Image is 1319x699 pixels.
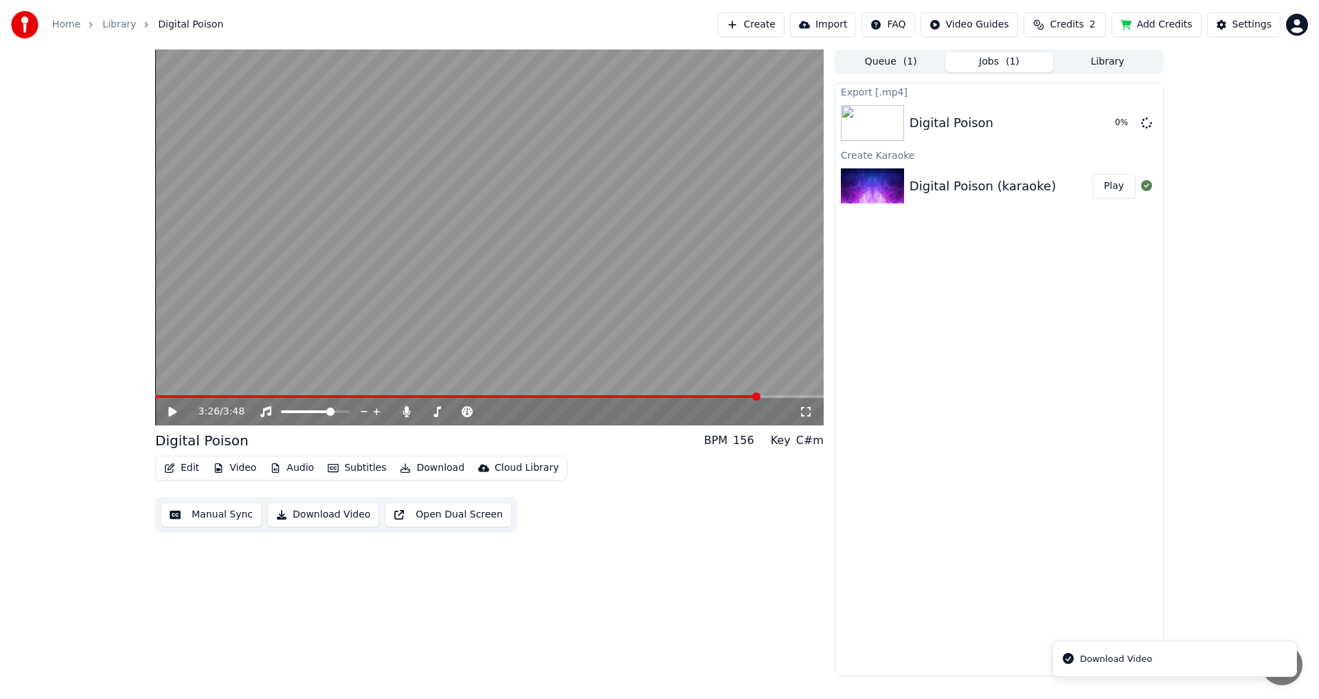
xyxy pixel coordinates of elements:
button: Subtitles [322,458,392,478]
div: Settings [1232,18,1272,32]
div: Create Karaoke [835,146,1163,163]
button: Audio [264,458,319,478]
button: Download Video [267,502,379,527]
span: 3:26 [199,405,220,419]
div: Digital Poison (karaoke) [910,177,1056,196]
span: 3:48 [223,405,245,419]
button: Settings [1207,12,1281,37]
div: Cloud Library [495,461,559,475]
div: BPM [704,432,728,449]
button: Create [718,12,785,37]
button: Add Credits [1112,12,1202,37]
div: Key [771,432,791,449]
button: Jobs [945,52,1054,72]
div: / [199,405,232,419]
button: Library [1053,52,1162,72]
div: C#m [796,432,824,449]
button: Play [1092,174,1136,199]
button: Credits2 [1024,12,1106,37]
div: Digital Poison [155,431,249,450]
span: Digital Poison [158,18,223,32]
button: Video [207,458,262,478]
span: 2 [1090,18,1096,32]
button: Queue [837,52,945,72]
div: 0 % [1115,118,1136,129]
button: Video Guides [921,12,1018,37]
span: ( 1 ) [903,55,917,69]
div: Digital Poison [910,113,993,133]
span: Credits [1050,18,1083,32]
button: Import [790,12,856,37]
button: Download [394,458,470,478]
nav: breadcrumb [52,18,223,32]
img: youka [11,11,38,38]
a: Library [102,18,136,32]
div: Download Video [1080,652,1152,666]
button: FAQ [861,12,914,37]
span: ( 1 ) [1006,55,1019,69]
a: Home [52,18,80,32]
div: Export [.mp4] [835,83,1163,100]
button: Manual Sync [161,502,262,527]
button: Edit [159,458,205,478]
button: Open Dual Screen [385,502,512,527]
div: 156 [733,432,754,449]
